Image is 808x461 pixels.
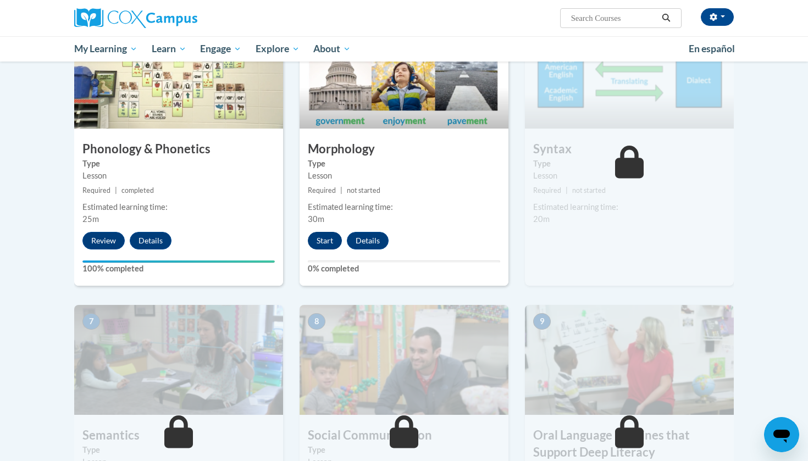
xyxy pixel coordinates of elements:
[572,186,606,195] span: not started
[82,214,99,224] span: 25m
[130,232,171,249] button: Details
[74,427,283,444] h3: Semantics
[82,313,100,330] span: 7
[145,36,193,62] a: Learn
[82,170,275,182] div: Lesson
[82,186,110,195] span: Required
[248,36,307,62] a: Explore
[300,141,508,158] h3: Morphology
[308,232,342,249] button: Start
[74,141,283,158] h3: Phonology & Phonetics
[525,305,734,415] img: Course Image
[533,158,726,170] label: Type
[308,444,500,456] label: Type
[347,186,380,195] span: not started
[74,19,283,129] img: Course Image
[347,232,389,249] button: Details
[300,427,508,444] h3: Social Communication
[115,186,117,195] span: |
[525,19,734,129] img: Course Image
[308,313,325,330] span: 8
[533,214,550,224] span: 20m
[121,186,154,195] span: completed
[533,186,561,195] span: Required
[74,8,283,28] a: Cox Campus
[658,12,674,25] button: Search
[307,36,358,62] a: About
[533,170,726,182] div: Lesson
[193,36,248,62] a: Engage
[82,158,275,170] label: Type
[58,36,750,62] div: Main menu
[566,186,568,195] span: |
[74,305,283,415] img: Course Image
[570,12,658,25] input: Search Courses
[689,43,735,54] span: En español
[308,158,500,170] label: Type
[701,8,734,26] button: Account Settings
[74,8,197,28] img: Cox Campus
[525,427,734,461] h3: Oral Language Routines that Support Deep Literacy
[300,19,508,129] img: Course Image
[74,42,137,55] span: My Learning
[308,263,500,275] label: 0% completed
[308,214,324,224] span: 30m
[82,263,275,275] label: 100% completed
[82,201,275,213] div: Estimated learning time:
[308,201,500,213] div: Estimated learning time:
[525,141,734,158] h3: Syntax
[82,444,275,456] label: Type
[308,186,336,195] span: Required
[764,417,799,452] iframe: Button to launch messaging window
[82,260,275,263] div: Your progress
[256,42,300,55] span: Explore
[313,42,351,55] span: About
[340,186,342,195] span: |
[308,170,500,182] div: Lesson
[682,37,742,60] a: En español
[67,36,145,62] a: My Learning
[300,305,508,415] img: Course Image
[533,313,551,330] span: 9
[152,42,186,55] span: Learn
[82,232,125,249] button: Review
[533,201,726,213] div: Estimated learning time:
[200,42,241,55] span: Engage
